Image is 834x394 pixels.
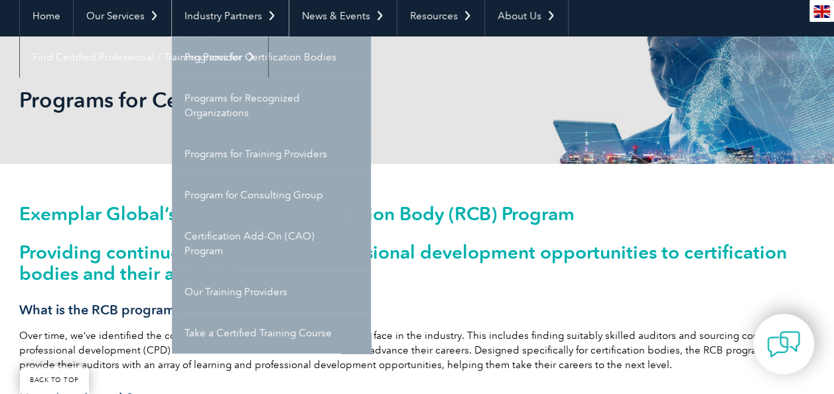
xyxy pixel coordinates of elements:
[172,133,371,174] a: Programs for Training Providers
[767,328,800,361] img: contact-chat.png
[20,36,268,78] a: Find Certified Professional / Training Provider
[19,90,577,111] h2: Programs for Certification Bodies
[19,241,815,284] h2: Providing continued learning and professional development opportunities to certification bodies a...
[172,78,371,133] a: Programs for Recognized Organizations
[19,302,815,318] h3: What is the RCB program?
[20,366,89,394] a: BACK TO TOP
[19,204,815,224] h1: Exemplar Global’s Recognized Certification Body (RCB) Program
[19,328,815,372] p: Over time, we’ve identified the common challenges that certification bodies face in the industry....
[172,36,371,78] a: Programs for Certification Bodies
[172,174,371,216] a: Program for Consulting Group
[172,312,371,354] a: Take a Certified Training Course
[813,5,830,18] img: en
[172,216,371,271] a: Certification Add-On (CAO) Program
[172,271,371,312] a: Our Training Providers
